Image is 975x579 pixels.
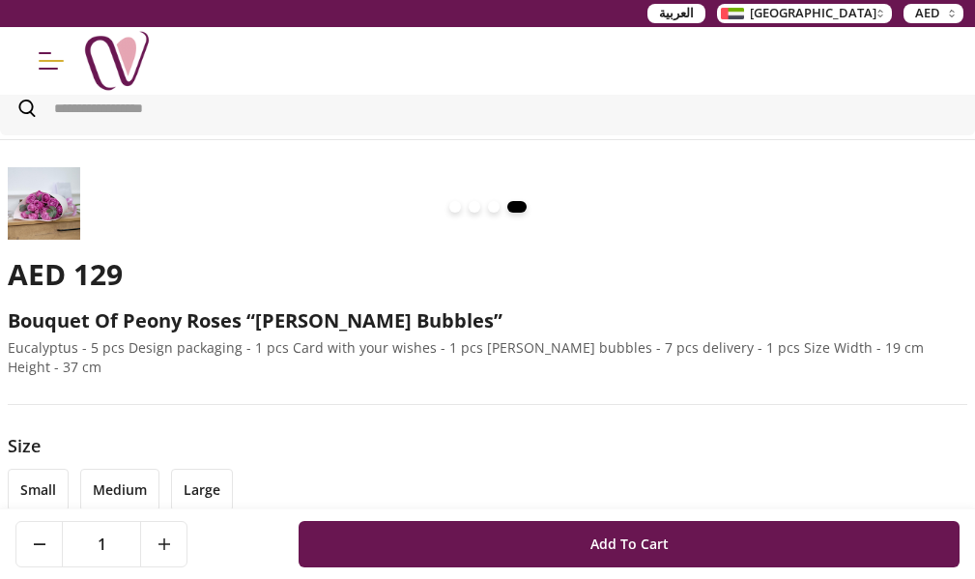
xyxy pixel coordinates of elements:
[915,4,940,23] span: AED
[8,307,967,334] h2: Bouquet of peony roses “[PERSON_NAME] Bubbles”
[8,167,80,240] img: Bouquet of peony roses “Misty Bubbles” undefined--3
[299,521,960,567] button: Add To Cart
[8,254,123,294] span: AED 129
[171,469,233,511] li: large
[750,4,876,23] span: [GEOGRAPHIC_DATA]
[721,8,744,19] img: Arabic_dztd3n.png
[63,522,140,566] span: 1
[903,4,963,23] button: AED
[590,527,669,562] span: Add To Cart
[659,4,694,23] span: العربية
[8,338,967,377] p: Eucalyptus - 5 pcs Design packaging - 1 pcs Card with your wishes - 1 pcs [PERSON_NAME] bubbles -...
[80,469,159,511] li: medium
[8,469,69,511] li: small
[717,4,892,23] button: [GEOGRAPHIC_DATA]
[8,432,967,459] h3: Size
[19,52,83,70] button: Menu
[83,27,151,95] img: Nigwa-uae-gifts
